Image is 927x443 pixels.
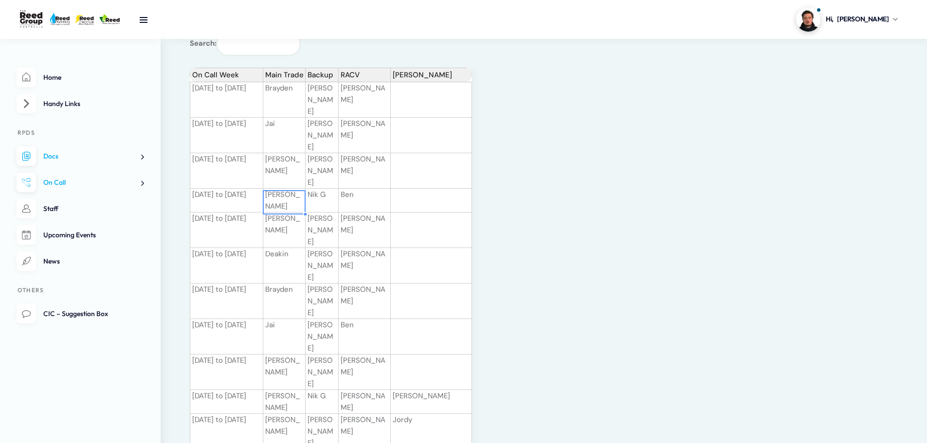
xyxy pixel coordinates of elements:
[339,390,391,414] td: [PERSON_NAME]
[339,189,391,213] td: Ben
[393,71,452,79] span: [PERSON_NAME]
[190,213,263,248] td: [DATE] to [DATE]
[263,390,306,414] td: [PERSON_NAME]
[339,248,391,284] td: [PERSON_NAME]
[306,189,339,213] td: Nik G
[339,354,391,390] td: [PERSON_NAME]
[837,14,889,24] span: [PERSON_NAME]
[263,153,306,189] td: [PERSON_NAME]
[306,82,339,118] td: [PERSON_NAME]
[391,390,472,414] td: [PERSON_NAME]
[263,213,306,248] td: [PERSON_NAME]
[190,284,263,319] td: [DATE] to [DATE]
[190,248,263,284] td: [DATE] to [DATE]
[192,71,239,79] span: On Call Week
[263,354,306,390] td: [PERSON_NAME]
[339,82,391,118] td: [PERSON_NAME]
[339,153,391,189] td: [PERSON_NAME]
[263,248,306,284] td: Deakin
[217,33,300,55] input: Search:
[265,71,304,79] span: Main Trade
[339,319,391,354] td: Ben
[306,153,339,189] td: [PERSON_NAME]
[306,118,339,153] td: [PERSON_NAME]
[306,390,339,414] td: Nik G
[190,153,263,189] td: [DATE] to [DATE]
[306,213,339,248] td: [PERSON_NAME]
[190,118,263,153] td: [DATE] to [DATE]
[339,284,391,319] td: [PERSON_NAME]
[263,284,306,319] td: Brayden
[306,354,339,390] td: [PERSON_NAME]
[263,82,306,118] td: Brayden
[339,118,391,153] td: [PERSON_NAME]
[190,390,263,414] td: [DATE] to [DATE]
[190,189,263,213] td: [DATE] to [DATE]
[796,7,820,32] img: Profile picture of Dylan Gledhill
[306,248,339,284] td: [PERSON_NAME]
[306,284,339,319] td: [PERSON_NAME]
[306,319,339,354] td: [PERSON_NAME]
[263,189,306,213] td: [PERSON_NAME]
[263,118,306,153] td: Jai
[190,82,263,118] td: [DATE] to [DATE]
[341,71,360,79] span: RACV
[826,14,834,24] span: Hi,
[190,33,300,55] label: Search:
[339,213,391,248] td: [PERSON_NAME]
[308,71,333,79] span: Backup
[190,319,263,354] td: [DATE] to [DATE]
[263,319,306,354] td: Jai
[796,7,898,32] a: Profile picture of Dylan GledhillHi,[PERSON_NAME]
[190,354,263,390] td: [DATE] to [DATE]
